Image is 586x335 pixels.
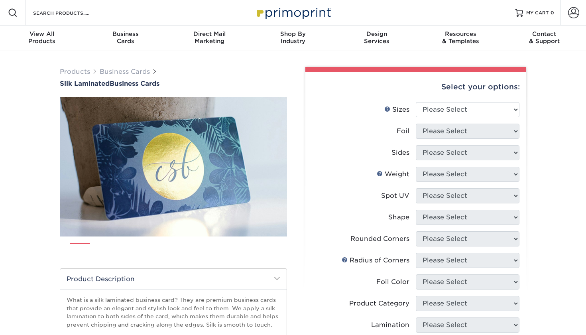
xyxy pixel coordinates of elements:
img: Silk Laminated 01 [60,53,287,280]
span: Design [335,30,419,37]
input: SEARCH PRODUCTS..... [32,8,110,18]
div: Select your options: [312,72,520,102]
span: Shop By [251,30,335,37]
a: DesignServices [335,26,419,51]
div: Sides [391,148,409,158]
div: Industry [251,30,335,45]
span: Contact [502,30,586,37]
div: Spot UV [381,191,409,201]
img: Business Cards 06 [204,240,224,260]
div: Foil [397,126,409,136]
img: Business Cards 04 [150,240,170,260]
span: 0 [551,10,554,16]
span: Direct Mail [167,30,251,37]
img: Business Cards 03 [124,240,144,260]
div: & Templates [419,30,502,45]
span: MY CART [526,10,549,16]
a: Products [60,68,90,75]
img: Business Cards 07 [230,240,250,260]
div: Services [335,30,419,45]
div: Cards [84,30,167,45]
a: Silk LaminatedBusiness Cards [60,80,287,87]
a: Business Cards [100,68,150,75]
img: Primoprint [253,4,333,21]
a: Shop ByIndustry [251,26,335,51]
div: Rounded Corners [350,234,409,244]
img: Business Cards 01 [70,240,90,260]
h1: Business Cards [60,80,287,87]
span: Business [84,30,167,37]
a: Contact& Support [502,26,586,51]
div: Radius of Corners [342,256,409,265]
div: Shape [388,213,409,222]
div: Marketing [167,30,251,45]
a: BusinessCards [84,26,167,51]
span: Resources [419,30,502,37]
div: Lamination [371,320,409,330]
div: Weight [377,169,409,179]
img: Business Cards 05 [177,240,197,260]
div: Sizes [384,105,409,114]
h2: Product Description [60,269,287,289]
div: Foil Color [376,277,409,287]
div: & Support [502,30,586,45]
div: Product Category [349,299,409,308]
a: Direct MailMarketing [167,26,251,51]
span: Silk Laminated [60,80,110,87]
img: Business Cards 02 [97,240,117,260]
img: Business Cards 08 [257,240,277,260]
a: Resources& Templates [419,26,502,51]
